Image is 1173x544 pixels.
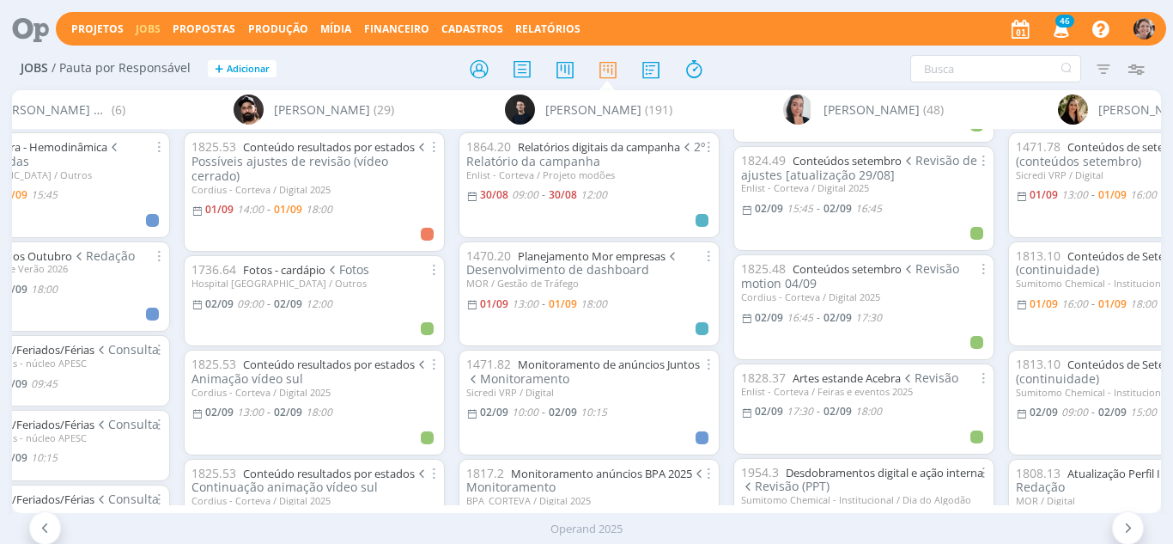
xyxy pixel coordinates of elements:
: 16:00 [1130,187,1157,202]
span: 1825.48 [741,260,786,277]
: 02/09 [205,296,234,311]
: 13:00 [512,296,538,311]
button: Projetos [66,22,129,36]
a: Conteúdo resultados por estados [243,139,415,155]
span: Desenvolvimento de dashboard [466,248,680,278]
button: Financeiro [359,22,435,36]
: 18:00 [31,282,58,296]
: - [267,407,270,418]
div: Enlist - Corteva / Feiras e eventos 2025 [741,386,987,397]
: 10:00 [512,405,538,419]
div: Cordius - Corteva / Digital 2025 [741,291,987,303]
img: C [505,95,535,125]
: 10:15 [580,405,607,419]
: 01/09 [1098,187,1127,202]
span: Propostas [173,21,235,36]
div: Cordius - Corteva / Digital 2025 [191,387,437,398]
span: Revisão motion 04/09 [741,260,960,291]
button: +Adicionar [208,60,277,78]
: - [817,406,820,417]
span: Consulta [94,341,160,358]
span: Monitoramento [466,370,570,387]
: - [542,190,545,200]
span: 1825.53 [191,138,236,155]
: 02/09 [1030,405,1058,419]
img: C [1058,95,1088,125]
a: Fotos - cardápio [243,262,325,278]
: 15:45 [787,201,813,216]
: 02/09 [755,404,783,419]
span: Revisão [901,370,959,386]
span: 1813.10 [1016,356,1061,372]
: 02/09 [824,201,852,216]
div: Cordius - Corteva / Digital 2025 [191,495,437,506]
span: Revisão de ajustes [atualização 29/08] [741,152,978,183]
div: MOR / Gestão de Tráfego [466,278,712,289]
span: [PERSON_NAME] [274,101,370,119]
a: Financeiro [364,21,429,36]
span: Redação [72,248,136,264]
a: Monitoramento de anúncios Juntos [518,357,700,372]
: 02/09 [274,296,302,311]
button: Cadastros [436,22,508,36]
span: 1864.20 [466,138,511,155]
a: Planejamento Mor empresas [518,248,666,264]
: 01/09 [549,296,577,311]
: - [542,299,545,309]
: 01/09 [274,202,302,217]
: 01/09 [1030,296,1058,311]
: 09:00 [1061,405,1088,419]
: 09:00 [512,187,538,202]
: 02/09 [755,201,783,216]
span: Monitoramento [466,465,707,496]
a: Conteúdo resultados por estados [243,466,415,481]
button: Mídia [315,22,356,36]
a: Conteúdo resultados por estados [243,357,415,372]
: 01/09 [480,296,508,311]
img: C [783,95,813,125]
a: Conteúdos setembro [793,153,902,168]
button: A [1133,14,1156,44]
: - [542,407,545,418]
span: 1813.10 [1016,248,1061,264]
: 12:00 [580,187,607,202]
: 15:45 [31,187,58,202]
span: 1471.82 [466,356,511,372]
img: A [1133,18,1155,40]
: 18:00 [580,296,607,311]
: 15:00 [1130,405,1157,419]
span: 1825.53 [191,356,236,372]
span: Continuação animação vídeo sul [191,465,429,496]
span: Possíveis ajustes de revisão (vídeo cerrado) [191,138,429,184]
a: Relatórios [515,21,580,36]
: 16:45 [855,201,882,216]
span: 1808.13 [1016,465,1061,481]
span: 1471.78 [1016,138,1061,155]
div: Sumitomo Chemical - Institucional / Dia do Algodão [741,494,987,505]
div: Sicredi VRP / Digital [466,387,712,398]
a: Desdobramentos digital e ação interna [786,465,983,480]
: 13:00 [1061,187,1088,202]
span: + [215,60,223,78]
span: / Pauta por Responsável [52,61,191,76]
span: Jobs [21,61,48,76]
span: Consulta [94,416,160,432]
button: Propostas [167,22,240,36]
: 02/09 [549,405,577,419]
: 02/09 [824,310,852,325]
: 12:00 [306,296,332,311]
span: 2º Relatório da campanha [466,138,706,169]
a: Relatórios digitais da campanha [518,139,680,155]
span: 1824.49 [741,152,786,168]
span: Adicionar [227,64,270,75]
: 02/09 [755,310,783,325]
a: Monitoramento anúncios BPA 2025 [511,466,692,481]
: 01/09 [1098,296,1127,311]
: 09:45 [31,376,58,391]
a: Mídia [320,21,351,36]
div: Cordius - Corteva / Digital 2025 [191,184,437,195]
span: 46 [1055,15,1074,28]
: - [1091,190,1095,200]
button: Relatórios [510,22,586,36]
div: Enlist - Corteva / Digital 2025 [741,182,987,193]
